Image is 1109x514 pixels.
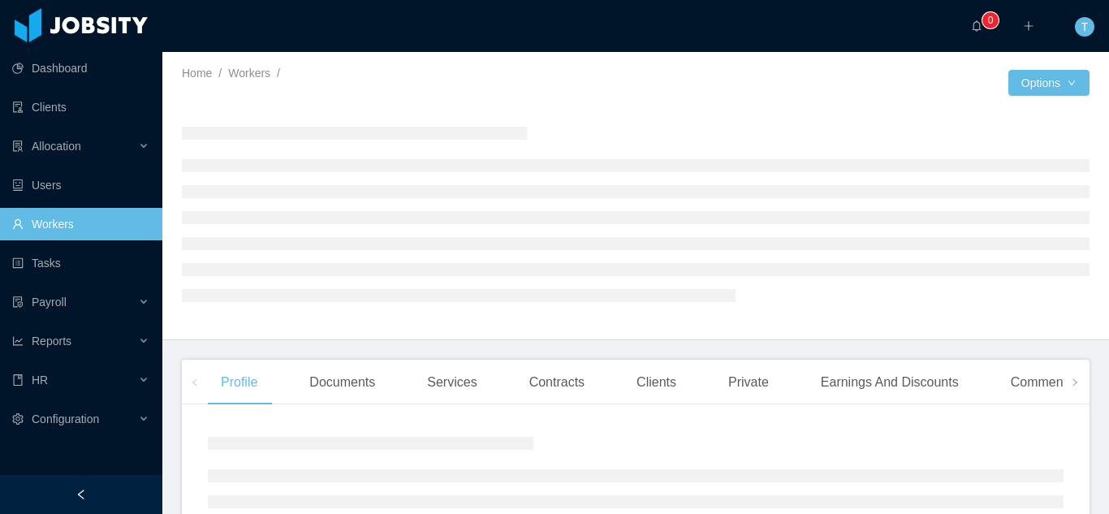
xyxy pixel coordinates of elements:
span: HR [32,374,48,387]
a: icon: robotUsers [12,169,149,201]
a: icon: pie-chartDashboard [12,52,149,84]
a: Workers [228,67,270,80]
i: icon: right [1071,378,1079,387]
span: / [277,67,280,80]
span: Reports [32,335,71,348]
div: Clients [624,360,689,405]
div: Profile [208,360,270,405]
a: icon: auditClients [12,91,149,123]
i: icon: left [191,378,199,387]
button: Optionsicon: down [1008,70,1090,96]
div: Private [715,360,782,405]
div: Documents [296,360,388,405]
i: icon: book [12,374,24,386]
a: icon: profileTasks [12,247,149,279]
i: icon: file-protect [12,296,24,308]
div: Earnings And Discounts [808,360,972,405]
i: icon: line-chart [12,335,24,347]
a: Home [182,67,212,80]
div: Comments [998,360,1086,405]
span: Configuration [32,412,99,425]
span: T [1081,17,1089,37]
a: icon: userWorkers [12,208,149,240]
i: icon: setting [12,413,24,425]
i: icon: solution [12,140,24,152]
i: icon: bell [971,20,982,32]
span: Payroll [32,296,67,309]
div: Contracts [516,360,598,405]
div: Services [414,360,490,405]
sup: 0 [982,12,999,28]
span: Allocation [32,140,81,153]
span: / [218,67,222,80]
i: icon: plus [1023,20,1034,32]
